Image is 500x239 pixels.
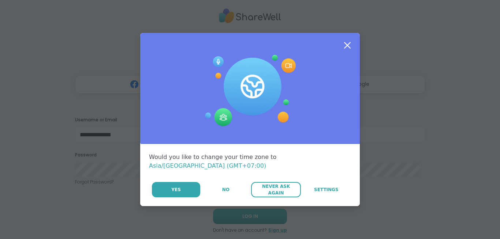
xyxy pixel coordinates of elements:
div: Would you like to change your time zone to [149,153,351,170]
span: Settings [314,186,339,193]
span: Asia/[GEOGRAPHIC_DATA] (GMT+07:00) [149,162,266,169]
button: No [201,182,250,197]
span: Never Ask Again [255,183,297,196]
button: Never Ask Again [251,182,301,197]
span: No [222,186,230,193]
a: Settings [302,182,351,197]
button: Yes [152,182,200,197]
img: Session Experience [204,55,296,126]
span: Yes [171,186,181,193]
